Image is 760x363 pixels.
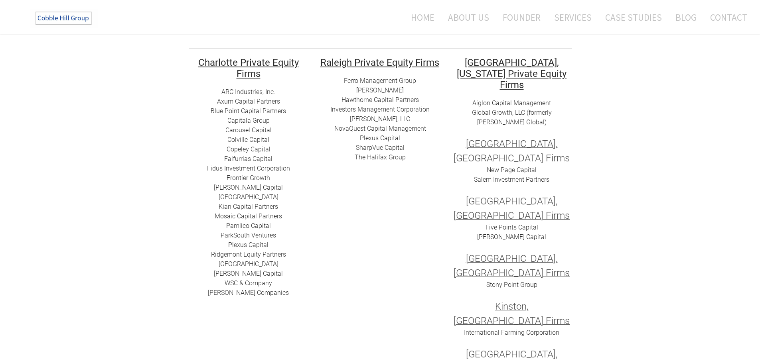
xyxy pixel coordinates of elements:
a: ​​Carousel Capital​​ [225,126,272,134]
a: ​NovaQuest Capital Management [334,125,426,132]
a: Capitala Group​ [227,117,270,124]
a: Home [399,7,440,28]
a: Contact [704,7,747,28]
a: Services [548,7,598,28]
a: Case Studies [599,7,668,28]
a: Hawthorne Capital Partners [342,96,419,104]
font: [GEOGRAPHIC_DATA], [GEOGRAPHIC_DATA] Firms [454,196,570,221]
font: Kinston, [GEOGRAPHIC_DATA] Firms [454,301,570,326]
a: Five Points Capital​ [486,224,538,231]
a: [GEOGRAPHIC_DATA] [219,193,278,201]
font: [GEOGRAPHIC_DATA], [GEOGRAPHIC_DATA] Firms [454,253,570,279]
a: ParkSouth Ventures [221,232,276,239]
a: Founder [497,7,547,28]
a: ​Kian Capital Partners [219,203,278,210]
a: [PERSON_NAME], LLC [350,115,410,123]
a: Frontier Growth [227,174,270,182]
a: ​Falfurrias Capital [224,155,272,163]
a: Salem Investment Partners [474,176,549,183]
a: ​WSC & Company [225,279,272,287]
a: ​Plexus Capital [228,241,268,249]
a: Stony Point Group​​ [486,281,537,288]
a: ​Blue Point Capital Partners [211,107,286,115]
a: Global Growth, LLC (formerly [PERSON_NAME] Global [472,109,552,126]
a: [PERSON_NAME] Capital [214,270,283,277]
a: Fidus Investment Corporation [207,165,290,172]
a: ​Pamlico Capital [226,222,271,230]
a: ​[GEOGRAPHIC_DATA] [219,260,278,268]
font: [GEOGRAPHIC_DATA], [GEOGRAPHIC_DATA] Firms [454,138,570,164]
a: ​​The Halifax Group [355,153,406,161]
a: [PERSON_NAME] Capital [214,184,283,191]
a: SharpVue Capital [356,144,405,151]
a: Axum Capital Partners [217,98,280,105]
font: Raleigh Private Equity Firms [320,57,439,68]
a: [PERSON_NAME] Capital [477,233,546,241]
a: Mosaic Capital Partners [215,212,282,220]
a: ​Colville Capital [227,136,269,143]
a: ​Ridgemont Equity Partners​ [211,251,286,258]
a: About Us [442,7,495,28]
h2: ​ [320,57,440,68]
a: ​Plexus Capital [360,134,400,142]
font: [GEOGRAPHIC_DATA], [US_STATE] Private Equity Firms [457,57,567,90]
u: ​ [320,55,439,69]
a: [PERSON_NAME] Companies [208,289,289,296]
a: Aiglon Capital Management [472,99,551,107]
a: New Page Capital [487,166,537,174]
a: Investors Management Corporation [330,106,430,113]
h2: ​ [189,57,308,79]
a: Copeley Capital [227,145,270,153]
a: ARC I​ndustries, Inc. [221,88,275,96]
img: The Cobble Hill Group LLC [30,8,98,28]
a: International Farming Corporation [464,329,559,336]
a: Ferro Management Group [344,77,416,84]
a: [PERSON_NAME] [356,86,404,94]
a: Blog [669,7,703,28]
font: Charlotte Private Equity Firms [198,57,299,79]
